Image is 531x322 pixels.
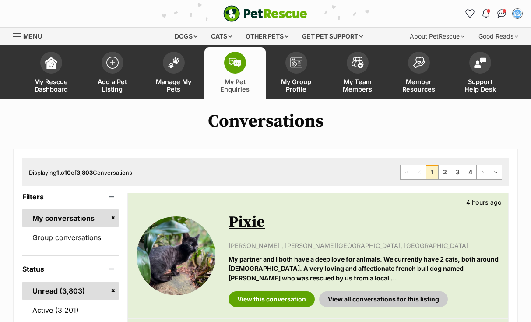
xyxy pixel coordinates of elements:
a: My Rescue Dashboard [21,47,82,99]
img: member-resources-icon-8e73f808a243e03378d46382f2149f9095a855e16c252ad45f914b54edf8863c.svg [413,57,425,68]
span: Displaying to of Conversations [29,169,132,176]
a: Add a Pet Listing [82,47,143,99]
a: Menu [13,28,48,43]
nav: Pagination [400,165,502,180]
span: Page 1 [426,165,438,179]
a: Last page [489,165,502,179]
span: My Rescue Dashboard [32,78,71,93]
img: logo-e224e6f780fb5917bec1dbf3a21bbac754714ae5b6737aabdf751b685950b380.svg [223,5,307,22]
span: My Group Profile [277,78,316,93]
img: dashboard-icon-eb2f2d2d3e046f16d808141f083e7271f6b2e854fb5c12c21221c1fb7104beca.svg [45,57,57,69]
ul: Account quick links [463,7,524,21]
a: View all conversations for this listing [319,291,448,307]
p: My partner and I both have a deep love for animals. We currently have 2 cats, both around [DEMOGR... [229,255,499,283]
span: Add a Pet Listing [93,78,132,93]
img: manage-my-pets-icon-02211641906a0b7f246fdf0571729dbe1e7629f14944591b6c1af311fb30b64b.svg [168,57,180,68]
header: Filters [22,193,119,201]
span: First page [401,165,413,179]
p: [PERSON_NAME] , [PERSON_NAME][GEOGRAPHIC_DATA], [GEOGRAPHIC_DATA] [229,241,499,250]
a: Page 4 [464,165,476,179]
a: PetRescue [223,5,307,22]
a: Next page [477,165,489,179]
span: My Pet Enquiries [215,78,255,93]
div: Good Reads [472,28,524,45]
a: Page 3 [451,165,464,179]
button: My account [510,7,524,21]
div: Dogs [169,28,204,45]
a: My Team Members [327,47,388,99]
strong: 1 [56,169,59,176]
strong: 10 [64,169,71,176]
a: My Group Profile [266,47,327,99]
p: 4 hours ago [466,198,502,207]
span: Support Help Desk [461,78,500,93]
img: susan bullen profile pic [513,9,522,18]
a: My Pet Enquiries [204,47,266,99]
img: help-desk-icon-fdf02630f3aa405de69fd3d07c3f3aa587a6932b1a1747fa1d2bba05be0121f9.svg [474,57,486,68]
a: Favourites [463,7,477,21]
img: notifications-46538b983faf8c2785f20acdc204bb7945ddae34d4c08c2a6579f10ce5e182be.svg [482,9,489,18]
a: Support Help Desk [450,47,511,99]
a: Manage My Pets [143,47,204,99]
a: Conversations [495,7,509,21]
a: View this conversation [229,291,315,307]
a: Active (3,201) [22,301,119,319]
header: Status [22,265,119,273]
div: About PetRescue [404,28,471,45]
strong: 3,803 [77,169,93,176]
div: Cats [205,28,238,45]
div: Get pet support [296,28,369,45]
a: My conversations [22,209,119,227]
img: add-pet-listing-icon-0afa8454b4691262ce3f59096e99ab1cd57d4a30225e0717b998d2c9b9846f56.svg [106,57,119,69]
img: Pixie [137,216,215,295]
img: team-members-icon-5396bd8760b3fe7c0b43da4ab00e1e3bb1a5d9ba89233759b79545d2d3fc5d0d.svg [352,57,364,68]
span: Previous page [413,165,426,179]
span: Menu [23,32,42,40]
div: Other pets [239,28,295,45]
img: pet-enquiries-icon-7e3ad2cf08bfb03b45e93fb7055b45f3efa6380592205ae92323e6603595dc1f.svg [229,58,241,67]
button: Notifications [479,7,493,21]
img: chat-41dd97257d64d25036548639549fe6c8038ab92f7586957e7f3b1b290dea8141.svg [497,9,506,18]
span: Manage My Pets [154,78,193,93]
a: Group conversations [22,228,119,247]
img: group-profile-icon-3fa3cf56718a62981997c0bc7e787c4b2cf8bcc04b72c1350f741eb67cf2f40e.svg [290,57,302,68]
a: Member Resources [388,47,450,99]
a: Page 2 [439,165,451,179]
a: Unread (3,803) [22,282,119,300]
a: Pixie [229,212,265,232]
span: Member Resources [399,78,439,93]
span: My Team Members [338,78,377,93]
